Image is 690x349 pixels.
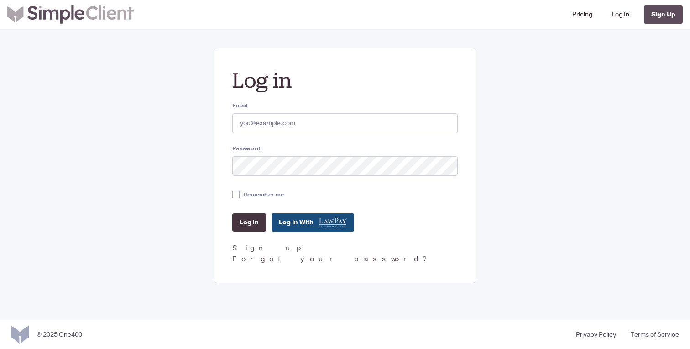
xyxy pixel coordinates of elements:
label: Password [232,144,458,153]
a: Sign up [232,243,307,253]
a: Privacy Policy [569,330,623,339]
a: Log In With [272,213,354,232]
div: © 2025 One400 [37,330,82,339]
label: Email [232,101,458,110]
input: Log in [232,213,266,232]
label: Remember me [243,190,284,199]
h2: Log in [232,67,458,94]
a: Sign Up [644,5,683,24]
input: you@example.com [232,113,458,133]
a: Log In [608,4,633,26]
a: Forgot your password? [232,254,430,264]
a: Pricing [569,4,596,26]
a: Terms of Service [623,330,679,339]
